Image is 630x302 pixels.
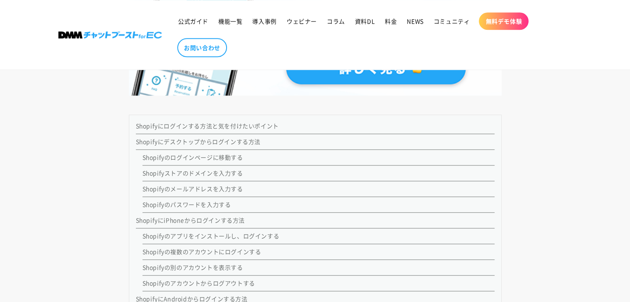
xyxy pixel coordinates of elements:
span: ウェビナー [287,17,317,25]
img: 株式会社DMM Boost [58,31,162,38]
span: 導入事例 [252,17,276,25]
a: 無料デモ体験 [479,12,529,30]
a: 公式ガイド [173,12,213,30]
a: ShopifyにiPhoneからログインする方法 [136,216,245,224]
span: 料金 [385,17,397,25]
a: Shopifyにデスクトップからログインする方法 [136,137,261,146]
span: 資料DL [355,17,375,25]
span: 無料デモ体験 [485,17,522,25]
a: 資料DL [350,12,380,30]
span: 公式ガイド [178,17,208,25]
a: お問い合わせ [177,38,227,57]
a: Shopifyの複数のアカウントにログインする [142,247,261,256]
a: 料金 [380,12,402,30]
a: Shopifyのログインページに移動する [142,153,243,161]
a: コラム [322,12,350,30]
a: Shopifyのメールアドレスを入力する [142,185,243,193]
a: Shopifyのパスワードを入力する [142,200,231,209]
span: コラム [327,17,345,25]
a: 導入事例 [247,12,281,30]
a: ウェビナー [282,12,322,30]
span: お問い合わせ [184,44,220,51]
a: Shopifyの別のアカウントを表示する [142,263,243,271]
a: Shopifyにログインする方法と気を付けたいポイント [136,122,279,130]
a: NEWS [402,12,428,30]
a: Shopifyのアプリをインストールし、ログインする [142,232,280,240]
a: コミュニティ [429,12,475,30]
a: Shopifyストアのドメインを入力する [142,169,243,177]
a: Shopifyのアカウントからログアウトする [142,279,255,287]
a: 機能一覧 [213,12,247,30]
span: NEWS [407,17,423,25]
span: 機能一覧 [218,17,242,25]
span: コミュニティ [434,17,470,25]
